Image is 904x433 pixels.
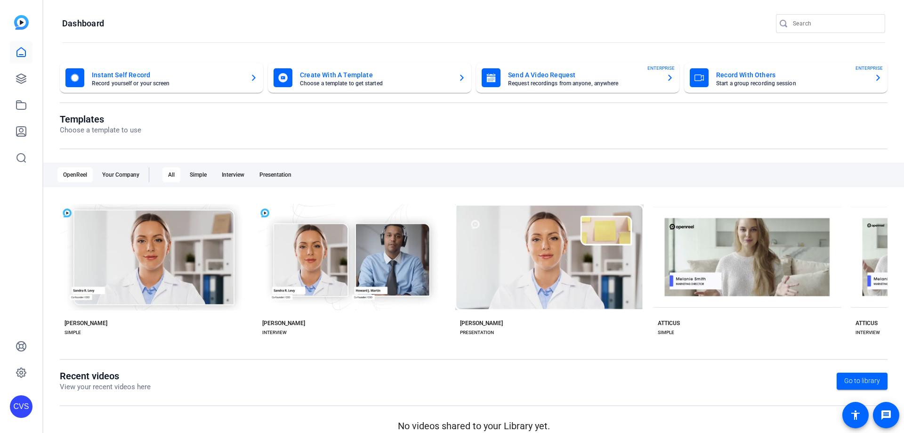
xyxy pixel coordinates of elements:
[184,167,212,182] div: Simple
[300,81,451,86] mat-card-subtitle: Choose a template to get started
[10,395,32,418] div: CVS
[300,69,451,81] mat-card-title: Create With A Template
[60,382,151,392] p: View your recent videos here
[716,81,867,86] mat-card-subtitle: Start a group recording session
[647,65,675,72] span: ENTERPRISE
[268,63,471,93] button: Create With A TemplateChoose a template to get started
[92,69,242,81] mat-card-title: Instant Self Record
[508,69,659,81] mat-card-title: Send A Video Request
[856,319,878,327] div: ATTICUS
[97,167,145,182] div: Your Company
[856,329,880,336] div: INTERVIEW
[14,15,29,30] img: blue-gradient.svg
[716,69,867,81] mat-card-title: Record With Others
[65,319,107,327] div: [PERSON_NAME]
[658,329,674,336] div: SIMPLE
[460,329,494,336] div: PRESENTATION
[856,65,883,72] span: ENTERPRISE
[92,81,242,86] mat-card-subtitle: Record yourself or your screen
[57,167,93,182] div: OpenReel
[460,319,503,327] div: [PERSON_NAME]
[850,409,861,421] mat-icon: accessibility
[508,81,659,86] mat-card-subtitle: Request recordings from anyone, anywhere
[684,63,888,93] button: Record With OthersStart a group recording sessionENTERPRISE
[60,370,151,382] h1: Recent videos
[60,125,141,136] p: Choose a template to use
[658,319,680,327] div: ATTICUS
[844,376,880,386] span: Go to library
[62,18,104,29] h1: Dashboard
[476,63,679,93] button: Send A Video RequestRequest recordings from anyone, anywhereENTERPRISE
[262,319,305,327] div: [PERSON_NAME]
[793,18,878,29] input: Search
[60,114,141,125] h1: Templates
[254,167,297,182] div: Presentation
[60,63,263,93] button: Instant Self RecordRecord yourself or your screen
[880,409,892,421] mat-icon: message
[216,167,250,182] div: Interview
[65,329,81,336] div: SIMPLE
[162,167,180,182] div: All
[60,419,888,433] p: No videos shared to your Library yet.
[837,373,888,390] a: Go to library
[262,329,287,336] div: INTERVIEW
